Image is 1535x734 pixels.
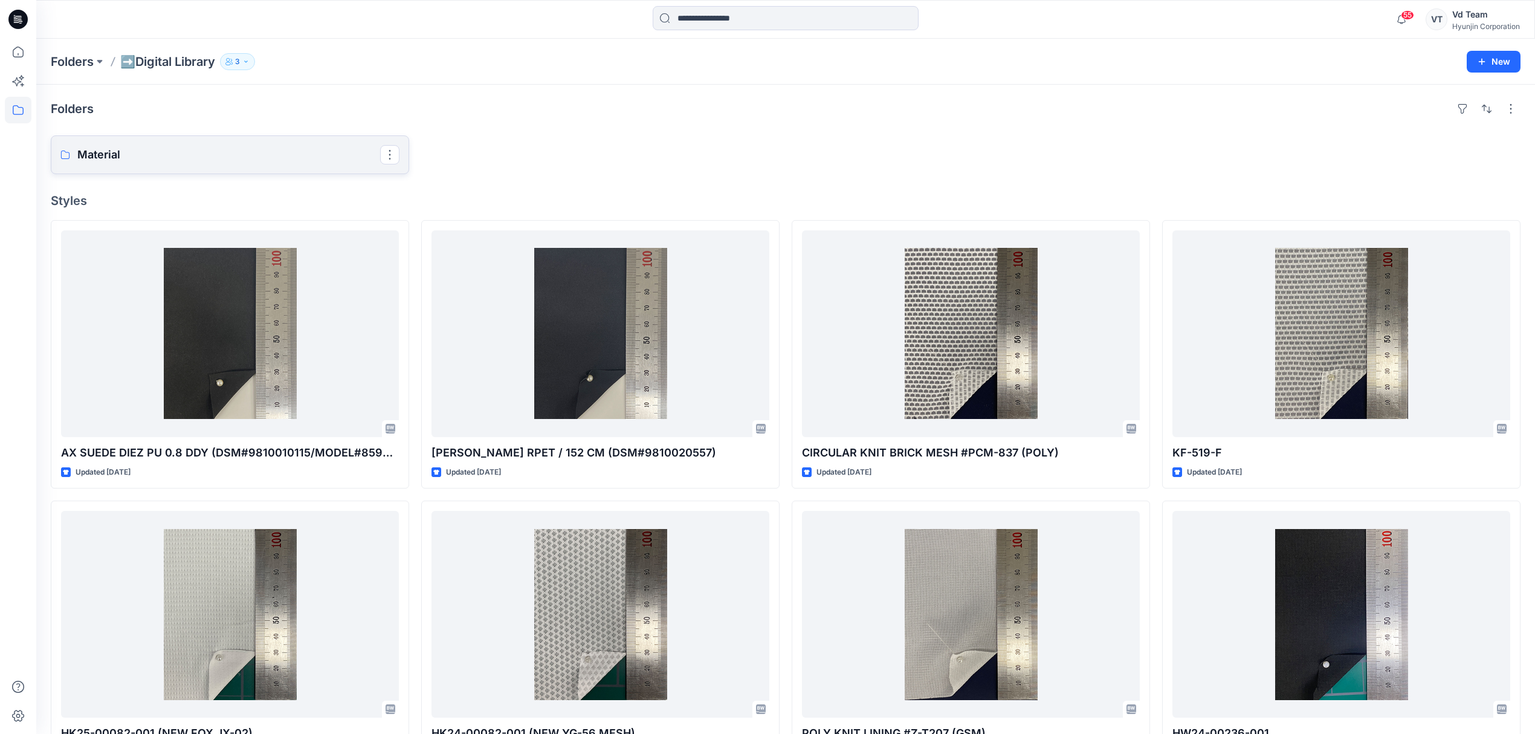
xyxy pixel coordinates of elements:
p: 3 [235,55,240,68]
a: HK24-00082-001 (NEW YG-56 MESH) [431,511,769,718]
a: CIRCULAR KNIT BRICK MESH #PCM-837 (POLY) [802,230,1140,437]
a: SYLVAIN MM RPET / 152 CM (DSM#9810020557) [431,230,769,437]
p: Updated [DATE] [816,466,871,479]
a: AX SUEDE DIEZ PU 0.8 DDY (DSM#9810010115/MODEL#8590026/ITEM#4084977) (POLY) [61,230,399,437]
a: POLY KNIT LINING #Z-T207 (GSM) [802,511,1140,718]
div: VT [1426,8,1447,30]
p: AX SUEDE DIEZ PU 0.8 DDY (DSM#9810010115/MODEL#8590026/ITEM#4084977) (POLY) [61,444,399,461]
a: HK25-00082-001 (NEW FOX JX-02) [61,511,399,718]
a: HW24-00236-001 [1172,511,1510,718]
h4: Folders [51,102,94,116]
button: New [1467,51,1520,73]
span: 55 [1401,10,1414,20]
button: 3 [220,53,255,70]
div: Hyunjin Corporation [1452,22,1520,31]
p: Updated [DATE] [76,466,131,479]
p: Updated [DATE] [1187,466,1242,479]
a: KF-519-F [1172,230,1510,437]
a: Material [51,135,409,174]
div: Vd Team [1452,7,1520,22]
p: KF-519-F [1172,444,1510,461]
p: ➡️Digital Library [120,53,215,70]
p: [PERSON_NAME] RPET / 152 CM (DSM#9810020557) [431,444,769,461]
p: Updated [DATE] [446,466,501,479]
p: CIRCULAR KNIT BRICK MESH #PCM-837 (POLY) [802,444,1140,461]
h4: Styles [51,193,1520,208]
p: Material [77,146,380,163]
a: Folders [51,53,94,70]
